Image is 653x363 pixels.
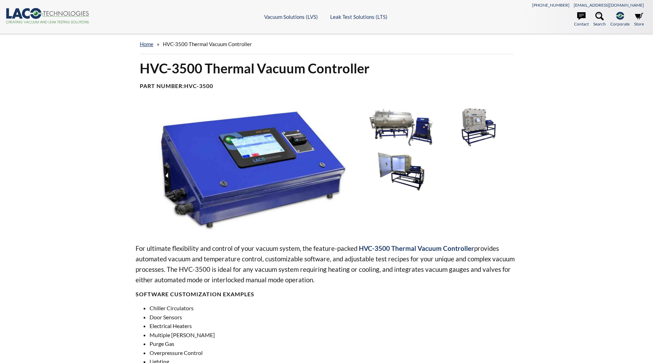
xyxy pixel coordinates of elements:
[163,41,252,47] span: HVC-3500 Thermal Vacuum Controller
[150,348,517,357] li: Overpressure Control
[634,12,644,27] a: Store
[150,313,517,322] li: Door Sensors
[140,41,153,47] a: home
[150,331,517,340] li: Multiple [PERSON_NAME]
[330,14,387,20] a: Leak Test Solutions (LTS)
[441,107,514,147] img: HVC-3500 in Cube Chamber System, angled view
[184,82,213,89] b: HVC-3500
[365,107,438,147] img: HVC-3500 Thermal Vacuum Controller in System, front view
[136,243,517,285] p: For ultimate flexibility and control of your vacuum system, the feature-packed provides automated...
[532,2,569,8] a: [PHONE_NUMBER]
[574,12,589,27] a: Contact
[264,14,318,20] a: Vacuum Solutions (LVS)
[593,12,606,27] a: Search
[359,244,474,252] strong: HVC-3500 Thermal Vacuum Controller
[574,2,644,8] a: [EMAIL_ADDRESS][DOMAIN_NAME]
[365,151,438,192] img: HVC-3500 in Cube Chamber System, open door
[150,321,517,331] li: Electrical Heaters
[610,21,630,27] span: Corporate
[140,34,513,54] div: »
[136,107,359,232] img: HVC-3500 Thermal Vacuum Controller, angled view
[136,291,517,298] h4: SOFTWARE CUSTOMIZATION EXAMPLES
[140,82,513,90] h4: Part Number:
[150,339,517,348] li: Purge Gas
[140,60,513,77] h1: HVC-3500 Thermal Vacuum Controller
[150,304,517,313] li: Chiller Circulators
